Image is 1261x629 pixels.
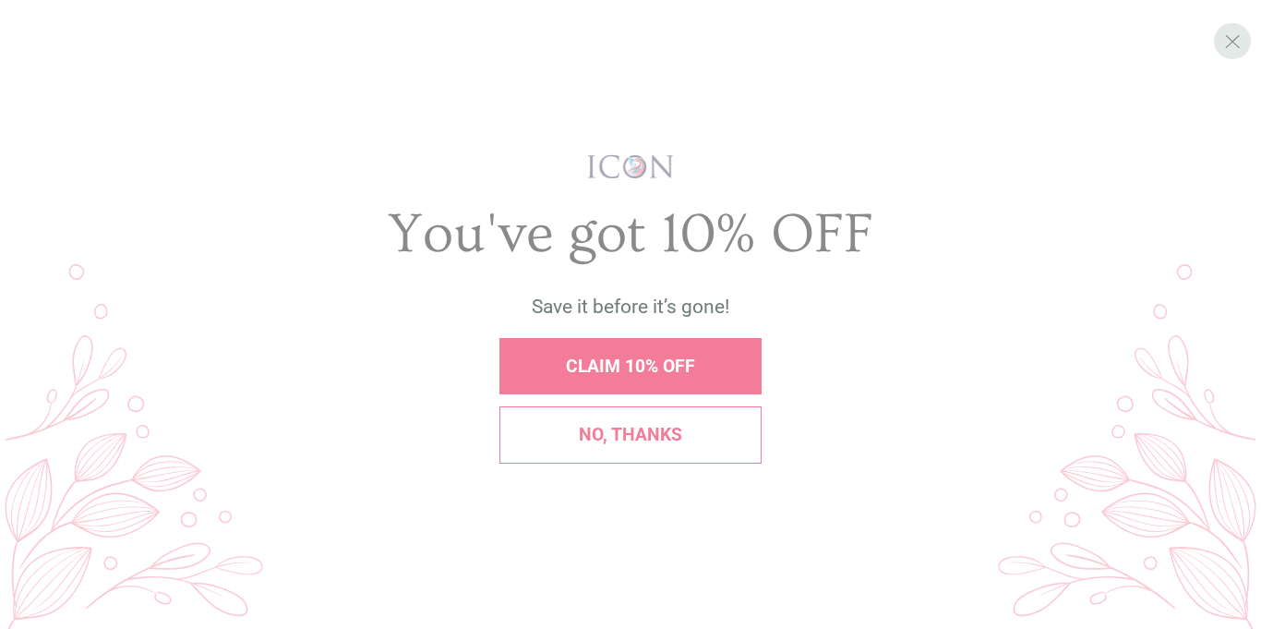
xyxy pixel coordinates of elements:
span: You've got 10% OFF [388,202,873,266]
img: iconwallstickersl_1754656298800.png [585,153,677,180]
span: X [1224,29,1241,53]
span: CLAIM 10% OFF [566,356,695,377]
span: Save it before it’s gone! [532,296,729,318]
span: No, thanks [579,424,682,445]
